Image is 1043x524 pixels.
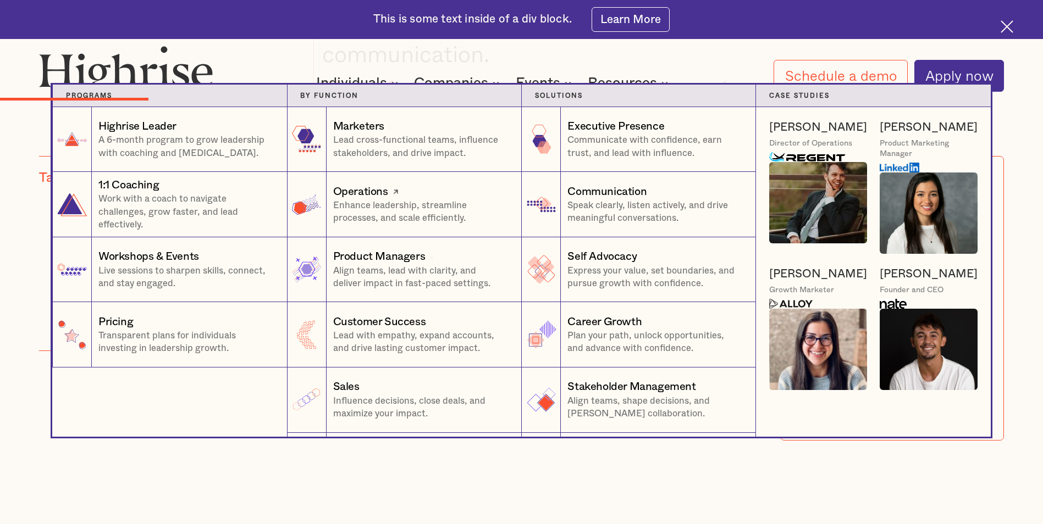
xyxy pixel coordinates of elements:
[769,266,867,282] a: [PERSON_NAME]
[39,46,213,98] img: Highrise logo
[52,302,287,367] a: PricingTransparent plans for individuals investing in leadership growth.
[769,138,852,149] div: Director of Operations
[880,138,978,159] div: Product Marketing Manager
[567,119,664,134] div: Executive Presence
[516,76,575,90] div: Events
[521,237,756,303] a: Self AdvocacyExpress your value, set boundaries, and pursue growth with confidence.
[333,265,509,290] p: Align teams, lead with clarity, and deliver impact in fast-paced settings.
[567,265,742,290] p: Express your value, set boundaries, and pursue growth with confidence.
[287,461,755,486] p: ‍
[1001,20,1013,33] img: Cross icon
[521,367,756,433] a: Stakeholder ManagementAlign teams, shape decisions, and [PERSON_NAME] collaboration.
[521,433,756,498] a: Time & FocusPrioritize, manage workload, and prevent burnout.
[774,60,907,91] a: Schedule a demo
[567,134,742,159] p: Communicate with confidence, earn trust, and lead with influence.
[769,285,834,296] div: Growth Marketer
[567,330,742,355] p: Plan your path, unlock opportunities, and advance with confidence.
[567,314,642,330] div: Career Growth
[333,330,509,355] p: Lead with empathy, expand accounts, and drive lasting customer impact.
[98,314,133,330] div: Pricing
[333,249,426,264] div: Product Managers
[333,119,384,134] div: Marketers
[567,395,742,420] p: Align teams, shape decisions, and [PERSON_NAME] collaboration.
[914,60,1004,92] a: Apply now
[333,134,509,159] p: Lead cross-functional teams, influence stakeholders, and drive impact.
[521,172,756,237] a: CommunicationSpeak clearly, listen actively, and drive meaningful conversations.
[567,249,637,264] div: Self Advocacy
[333,314,426,330] div: Customer Success
[300,92,358,99] strong: by function
[535,92,583,99] strong: Solutions
[98,265,274,290] p: Live sessions to sharpen skills, connect, and stay engaged.
[287,367,522,433] a: SalesInfluence decisions, close deals, and maximize your impact.
[588,76,657,90] div: Resources
[516,76,560,90] div: Events
[521,107,756,172] a: Executive PresenceCommunicate with confidence, earn trust, and lead with influence.
[98,249,199,264] div: Workshops & Events
[373,12,572,27] div: This is some text inside of a div block.
[333,379,360,394] div: Sales
[98,177,159,193] div: 1:1 Coaching
[880,120,978,135] a: [PERSON_NAME]
[316,76,387,90] div: Individuals
[414,76,488,90] div: Companies
[567,184,647,199] div: Communication
[316,76,401,90] div: Individuals
[98,330,274,355] p: Transparent plans for individuals investing in leadership growth.
[287,172,522,237] a: OperationsEnhance leadership, streamline processes, and scale efficiently.
[769,92,830,99] strong: Case Studies
[333,395,509,420] p: Influence decisions, close deals, and maximize your impact.
[414,76,503,90] div: Companies
[287,302,522,367] a: Customer SuccessLead with empathy, expand accounts, and drive lasting customer impact.
[98,134,274,159] p: A 6-month program to grow leadership with coaching and [MEDICAL_DATA].
[333,199,509,225] p: Enhance leadership, streamline processes, and scale efficiently.
[333,184,388,199] div: Operations
[287,107,522,172] a: MarketersLead cross-functional teams, influence stakeholders, and drive impact.
[592,7,670,32] a: Learn More
[769,120,867,135] a: [PERSON_NAME]
[98,119,176,134] div: Highrise Leader
[567,199,742,225] p: Speak clearly, listen actively, and drive meaningful conversations.
[52,172,287,237] a: 1:1 CoachingWork with a coach to navigate challenges, grow faster, and lead effectively.
[588,76,671,90] div: Resources
[52,107,287,172] a: Highrise LeaderA 6-month program to grow leadership with coaching and [MEDICAL_DATA].
[521,302,756,367] a: Career GrowthPlan your path, unlock opportunities, and advance with confidence.
[52,237,287,303] a: Workshops & EventsLive sessions to sharpen skills, connect, and stay engaged.
[880,266,978,282] a: [PERSON_NAME]
[66,92,112,99] strong: Programs
[880,285,943,296] div: Founder and CEO
[287,433,522,498] a: PeopleDrive change, support teams, and shape workplace culture.
[98,193,274,231] p: Work with a coach to navigate challenges, grow faster, and lead effectively.
[567,379,696,394] div: Stakeholder Management
[287,237,522,303] a: Product ManagersAlign teams, lead with clarity, and deliver impact in fast-paced settings.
